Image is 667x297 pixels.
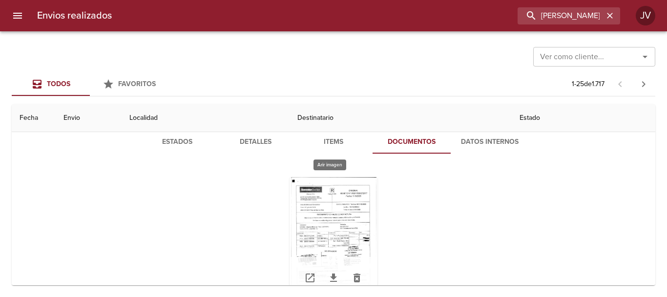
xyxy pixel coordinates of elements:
button: Abrir [638,50,652,64]
h6: Envios realizados [37,8,112,23]
span: Datos Internos [457,136,523,148]
span: Estados [144,136,210,148]
span: Pagina anterior [608,79,632,89]
th: Estado [512,104,655,132]
input: buscar [518,7,604,24]
div: Tabs detalle de guia [138,130,529,154]
div: Tabs Envios [12,72,168,96]
p: 1 - 25 de 1.717 [572,79,604,89]
th: Destinatario [290,104,512,132]
button: menu [6,4,29,27]
a: Abrir [298,266,322,290]
span: Pagina siguiente [632,72,655,96]
span: Items [300,136,367,148]
a: Descargar [322,266,345,290]
th: Envio [56,104,121,132]
div: JV [636,6,655,25]
div: Abrir información de usuario [636,6,655,25]
span: Favoritos [118,80,156,88]
th: Fecha [12,104,56,132]
span: Detalles [222,136,289,148]
button: Eliminar [345,266,369,290]
th: Localidad [122,104,290,132]
span: Todos [47,80,70,88]
span: Documentos [378,136,445,148]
